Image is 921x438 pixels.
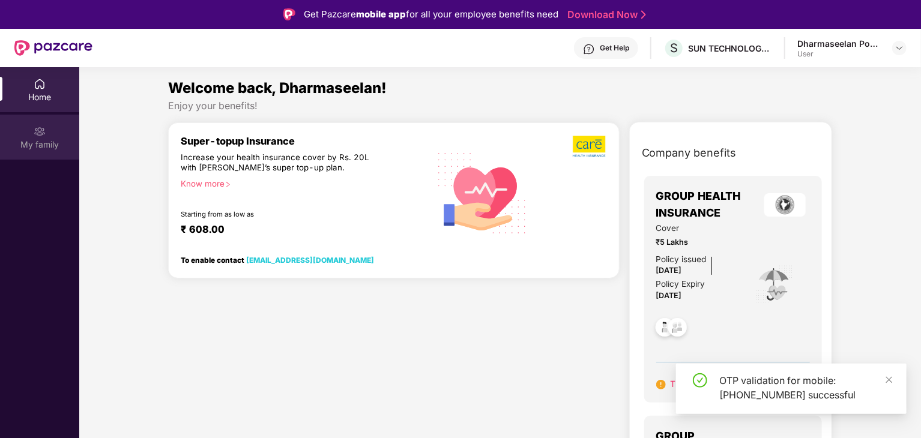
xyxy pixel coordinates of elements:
[304,7,558,22] div: Get Pazcare for all your employee benefits need
[181,256,374,264] div: To enable contact
[181,135,429,147] div: Super-topup Insurance
[34,78,46,90] img: svg+xml;base64,PHN2ZyBpZD0iSG9tZSIgeG1sbnM9Imh0dHA6Ly93d3cudzMub3JnLzIwMDAvc3ZnIiB3aWR0aD0iMjAiIG...
[168,100,833,112] div: Enjoy your benefits!
[429,138,536,247] img: svg+xml;base64,PHN2ZyB4bWxucz0iaHR0cDovL3d3dy53My5vcmcvMjAwMC9zdmciIHhtbG5zOnhsaW5rPSJodHRwOi8vd3...
[688,43,772,54] div: SUN TECHNOLOGY INTEGRATORS PRIVATE LIMITED
[656,380,666,389] img: svg+xml;base64,PHN2ZyB4bWxucz0iaHR0cDovL3d3dy53My5vcmcvMjAwMC9zdmciIHdpZHRoPSIxNiIgaGVpZ2h0PSIxNi...
[656,222,738,235] span: Cover
[670,41,678,55] span: S
[642,145,737,161] span: Company benefits
[656,236,738,248] span: ₹5 Lakhs
[567,8,642,21] a: Download Now
[656,291,682,300] span: [DATE]
[656,253,707,266] div: Policy issued
[283,8,295,20] img: Logo
[246,256,374,265] a: [EMAIL_ADDRESS][DOMAIN_NAME]
[656,266,682,275] span: [DATE]
[671,379,761,389] span: This policy has expired
[181,152,378,174] div: Increase your health insurance cover by Rs. 20L with [PERSON_NAME]’s super top-up plan.
[573,135,607,158] img: b5dec4f62d2307b9de63beb79f102df3.png
[693,373,707,388] span: check-circle
[656,278,705,290] div: Policy Expiry
[663,314,692,344] img: svg+xml;base64,PHN2ZyB4bWxucz0iaHR0cDovL3d3dy53My5vcmcvMjAwMC9zdmciIHdpZHRoPSI0OC45NDMiIGhlaWdodD...
[641,8,646,21] img: Stroke
[34,125,46,137] img: svg+xml;base64,PHN2ZyB3aWR0aD0iMjAiIGhlaWdodD0iMjAiIHZpZXdCb3g9IjAgMCAyMCAyMCIgZmlsbD0ibm9uZSIgeG...
[797,49,881,59] div: User
[168,79,387,97] span: Welcome back, Dharmaseelan!
[181,210,378,218] div: Starting from as low as
[895,43,904,53] img: svg+xml;base64,PHN2ZyBpZD0iRHJvcGRvd24tMzJ4MzIiIHhtbG5zPSJodHRwOi8vd3d3LnczLm9yZy8yMDAwL3N2ZyIgd2...
[764,193,806,217] img: insurerLogo
[885,376,893,384] span: close
[755,265,794,304] img: icon
[225,181,231,188] span: right
[181,179,422,187] div: Know more
[797,38,881,49] div: Dharmaseelan Poovaragavan
[650,314,680,344] img: svg+xml;base64,PHN2ZyB4bWxucz0iaHR0cDovL3d3dy53My5vcmcvMjAwMC9zdmciIHdpZHRoPSI0OC45NDMiIGhlaWdodD...
[583,43,595,55] img: svg+xml;base64,PHN2ZyBpZD0iSGVscC0zMngzMiIgeG1sbnM9Imh0dHA6Ly93d3cudzMub3JnLzIwMDAvc3ZnIiB3aWR0aD...
[356,8,406,20] strong: mobile app
[656,188,759,222] span: GROUP HEALTH INSURANCE
[14,40,92,56] img: New Pazcare Logo
[600,43,629,53] div: Get Help
[181,223,417,238] div: ₹ 608.00
[719,373,892,402] div: OTP validation for mobile: [PHONE_NUMBER] successful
